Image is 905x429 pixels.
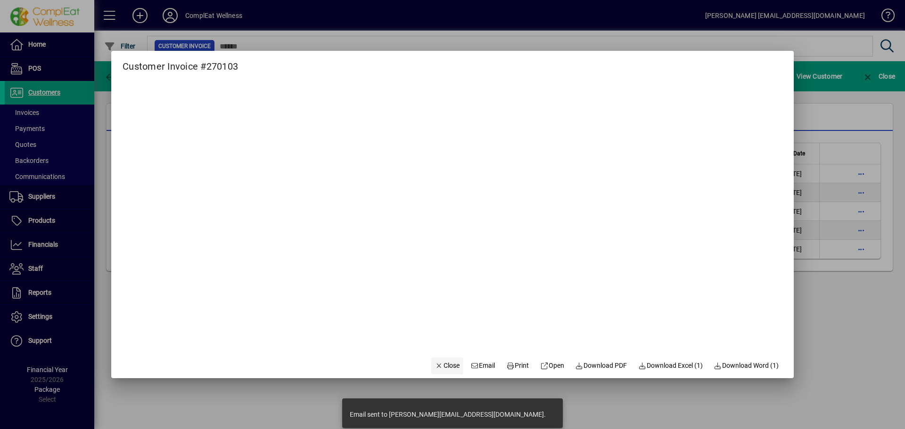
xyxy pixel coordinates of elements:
[431,357,463,374] button: Close
[536,357,568,374] a: Open
[572,357,631,374] a: Download PDF
[714,361,779,371] span: Download Word (1)
[506,361,529,371] span: Print
[467,357,499,374] button: Email
[710,357,783,374] button: Download Word (1)
[502,357,533,374] button: Print
[634,357,707,374] button: Download Excel (1)
[638,361,703,371] span: Download Excel (1)
[471,361,495,371] span: Email
[350,410,546,419] div: Email sent to [PERSON_NAME][EMAIL_ADDRESS][DOMAIN_NAME].
[576,361,627,371] span: Download PDF
[111,51,249,74] h2: Customer Invoice #270103
[435,361,460,371] span: Close
[540,361,564,371] span: Open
